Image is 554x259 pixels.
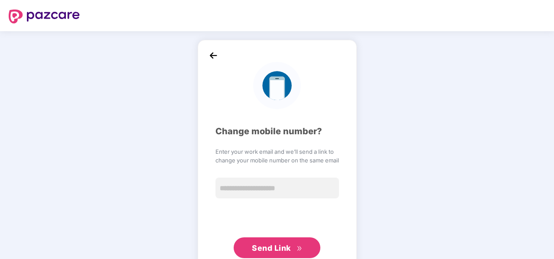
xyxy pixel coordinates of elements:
[253,62,300,109] img: logo
[234,237,320,258] button: Send Linkdouble-right
[215,156,339,165] span: change your mobile number on the same email
[207,49,220,62] img: back_icon
[252,243,291,253] span: Send Link
[215,147,339,156] span: Enter your work email and we’ll send a link to
[215,125,339,138] div: Change mobile number?
[297,246,302,251] span: double-right
[9,10,80,23] img: logo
